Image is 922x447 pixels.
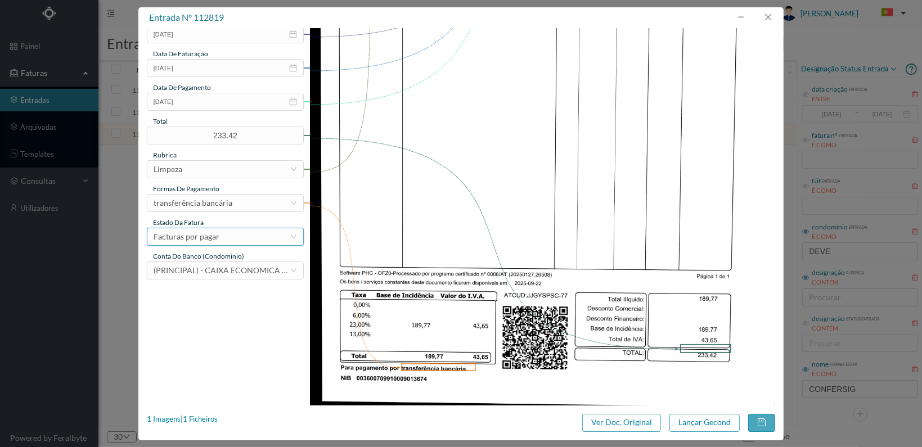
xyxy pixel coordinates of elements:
[290,267,297,274] i: icon: down
[153,184,219,193] span: Formas de Pagamento
[154,161,182,178] div: Limpeza
[154,228,219,245] div: Facturas por pagar
[149,12,224,22] span: entrada nº 112819
[153,151,177,159] span: rubrica
[147,414,218,425] div: 1 Imagens | 1 Ficheiros
[153,218,204,227] span: estado da fatura
[290,200,297,206] i: icon: down
[872,4,911,22] button: PT
[290,166,297,173] i: icon: down
[669,414,740,432] button: Lançar Gecond
[289,64,297,72] i: icon: calendar
[153,117,168,125] span: total
[154,195,232,211] div: transferência bancária
[582,414,661,432] button: Ver Doc. Original
[290,233,297,240] i: icon: down
[289,98,297,106] i: icon: calendar
[154,265,415,275] span: (PRINCIPAL) - CAIXA ECONOMICA MONTEPIO GERAL ([FINANCIAL_ID])
[153,83,211,92] span: data de pagamento
[289,30,297,38] i: icon: calendar
[153,49,208,58] span: data de faturação
[153,252,244,260] span: conta do banco (condominio)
